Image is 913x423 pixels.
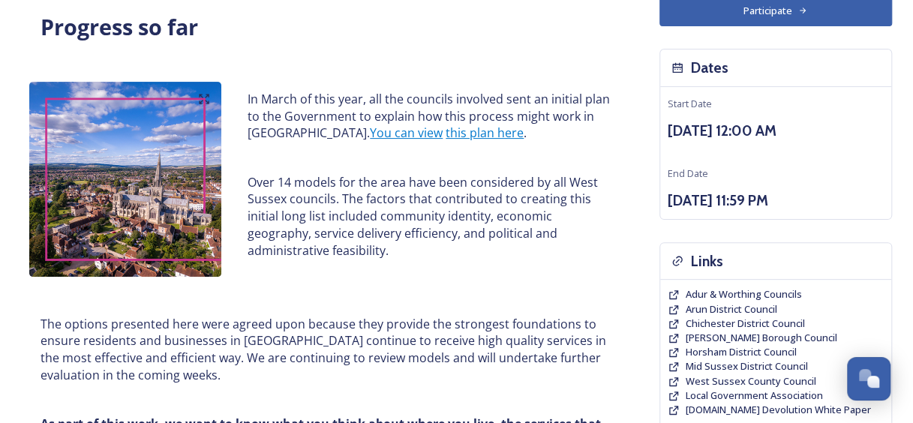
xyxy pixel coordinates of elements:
[370,124,443,141] a: You can view
[686,359,808,373] a: Mid Sussex District Council
[691,57,728,79] h3: Dates
[446,124,524,141] a: this plan here
[686,403,871,416] span: [DOMAIN_NAME] Devolution White Paper
[847,357,890,400] button: Open Chat
[686,388,823,403] a: Local Government Association
[686,331,837,345] a: [PERSON_NAME] Borough Council
[686,302,777,316] span: Arun District Council
[686,403,871,417] a: [DOMAIN_NAME] Devolution White Paper
[668,120,884,142] h3: [DATE] 12:00 AM
[668,190,884,211] h3: [DATE] 11:59 PM
[668,97,712,110] span: Start Date
[41,316,611,384] p: The options presented here were agreed upon because they provide the strongest foundations to ens...
[686,316,805,330] span: Chichester District Council
[248,174,610,259] p: Over 14 models for the area have been considered by all West Sussex councils. The factors that co...
[686,345,797,359] a: Horsham District Council
[686,359,808,373] span: Mid Sussex District Council
[691,250,723,272] h3: Links
[686,374,816,388] span: West Sussex County Council
[686,331,837,344] span: [PERSON_NAME] Borough Council
[686,287,802,301] a: Adur & Worthing Councils
[686,302,777,316] a: Arun District Council
[686,388,823,402] span: Local Government Association
[686,287,802,301] span: Adur & Worthing Councils
[668,166,708,180] span: End Date
[686,316,805,331] a: Chichester District Council
[41,12,198,41] strong: Progress so far
[686,374,816,388] a: West Sussex County Council
[248,91,610,142] p: In March of this year, all the councils involved sent an initial plan to the Government to explai...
